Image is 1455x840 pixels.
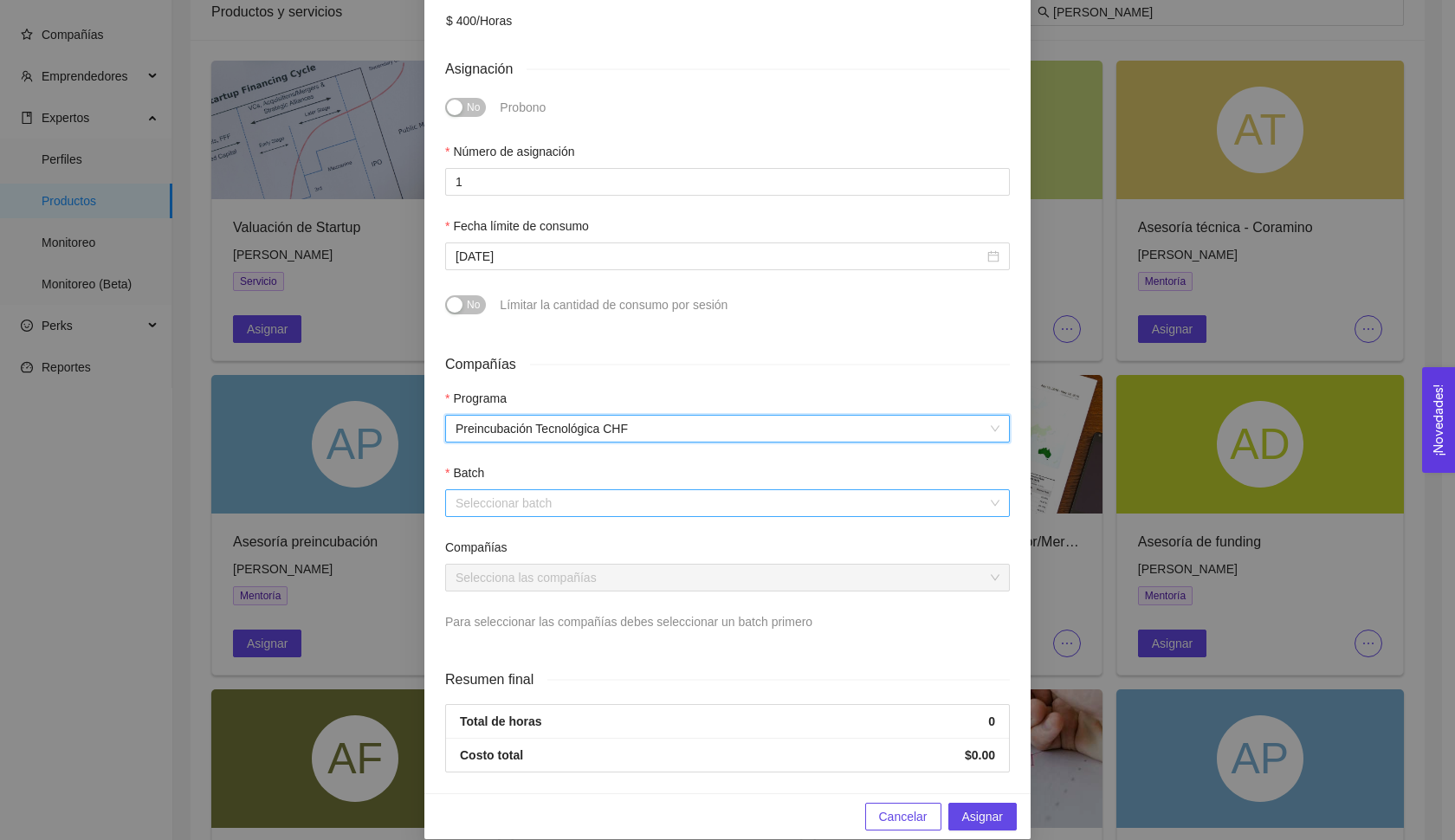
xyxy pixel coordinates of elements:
[467,295,480,314] span: No
[962,807,1003,826] span: Asignar
[460,714,542,728] strong: Total de horas
[460,748,523,762] strong: Costo total
[445,463,484,482] label: Batch
[456,247,984,266] input: Fecha límite de consumo
[965,748,995,762] strong: $0.00
[445,168,1010,196] input: Número de asignación
[456,416,999,442] span: Preincubación Tecnológica CHF
[445,538,508,557] label: Compañías
[865,803,941,830] button: Cancelar
[445,142,575,161] label: Número de asignación
[445,612,1010,631] div: Para seleccionar las compañías debes seleccionar un batch primero
[445,669,547,690] span: Resumen final
[467,98,480,117] span: No
[445,216,589,236] label: Fecha límite de consumo
[445,389,507,408] label: Programa
[500,100,546,114] span: Probono
[446,11,1009,30] span: $ 400 / Horas
[948,803,1017,830] button: Asignar
[988,714,995,728] strong: 0
[879,807,928,826] span: Cancelar
[500,298,727,312] span: Límitar la cantidad de consumo por sesión
[1422,367,1455,473] button: Open Feedback Widget
[445,58,527,80] span: Asignación
[445,353,530,375] span: Compañías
